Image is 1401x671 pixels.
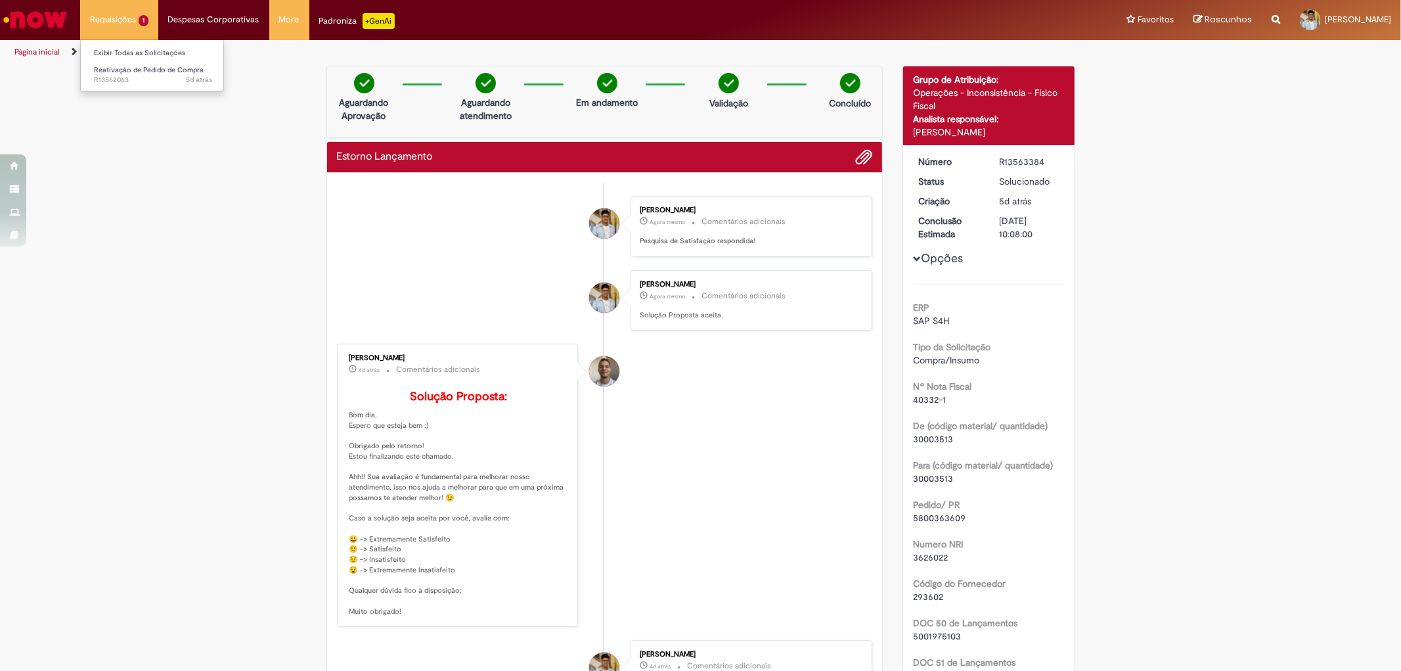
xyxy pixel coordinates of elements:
span: 1 [139,15,148,26]
span: Agora mesmo [650,218,685,226]
span: Rascunhos [1205,13,1252,26]
b: Nº Nota Fiscal [913,381,971,392]
dt: Status [908,175,989,188]
time: 25/09/2025 16:58:55 [650,662,671,670]
span: 5001975103 [913,630,961,642]
ul: Requisições [80,39,224,91]
b: De (código material/ quantidade) [913,420,1048,432]
b: Código do Fornecedor [913,578,1006,590]
small: Comentários adicionais [701,216,786,227]
span: [PERSON_NAME] [1325,14,1391,25]
span: 40332-1 [913,394,946,405]
span: 30003513 [913,433,953,445]
span: 4d atrás [359,366,380,374]
img: check-circle-green.png [719,73,739,93]
img: check-circle-green.png [840,73,860,93]
b: ERP [913,302,929,313]
div: Analista responsável: [913,112,1065,126]
p: Bom dia, Espero que esteja bem :) Obrigado pelo retorno! Estou finalizando este chamado. Ahh!! Su... [349,390,568,616]
div: [PERSON_NAME] [640,651,858,659]
span: Compra/Insumo [913,354,979,366]
span: 30003513 [913,473,953,484]
span: Reativação de Pedido de Compra [94,65,204,75]
p: Validação [709,97,748,110]
span: Despesas Corporativas [168,13,259,26]
span: Agora mesmo [650,292,685,300]
dt: Número [908,155,989,168]
a: Exibir Todas as Solicitações [81,46,225,60]
p: +GenAi [363,13,395,29]
b: Numero NRI [913,538,963,550]
div: Erick Dias [589,283,619,313]
a: Aberto R13562063 : Reativação de Pedido de Compra [81,63,225,87]
div: Operações - Inconsistência - Físico Fiscal [913,86,1065,112]
span: 4d atrás [650,662,671,670]
p: Aguardando atendimento [454,96,518,122]
span: 293602 [913,591,943,603]
div: [PERSON_NAME] [640,281,858,289]
div: Joziano De Jesus Oliveira [589,356,619,386]
div: Solucionado [999,175,1060,188]
span: 5d atrás [186,75,212,85]
div: Padroniza [319,13,395,29]
span: More [279,13,300,26]
div: Grupo de Atribuição: [913,73,1065,86]
b: DOC 50 de Lançamentos [913,617,1017,629]
p: Aguardando Aprovação [332,96,396,122]
img: check-circle-green.png [597,73,617,93]
p: Solução Proposta aceita. [640,310,858,321]
img: ServiceNow [1,7,69,33]
span: 5d atrás [999,195,1031,207]
time: 24/09/2025 10:19:53 [186,75,212,85]
time: 29/09/2025 09:48:29 [650,292,685,300]
div: R13563384 [999,155,1060,168]
p: Pesquisa de Satisfação respondida! [640,236,858,246]
span: 5800363609 [913,512,966,524]
p: Em andamento [576,96,638,109]
b: Solução Proposta: [410,389,507,404]
b: DOC 51 de Lançamentos [913,657,1015,668]
img: check-circle-green.png [476,73,496,93]
b: Pedido/ PR [913,499,960,511]
span: Requisições [90,13,136,26]
div: 24/09/2025 14:46:32 [999,195,1060,208]
div: [PERSON_NAME] [913,126,1065,139]
a: Rascunhos [1193,14,1252,26]
ul: Trilhas de página [10,40,924,64]
div: Erick Dias [589,208,619,239]
div: [DATE] 10:08:00 [999,214,1060,241]
span: SAP S4H [913,315,949,327]
span: Favoritos [1138,13,1174,26]
b: Tipo da Solicitação [913,341,990,353]
span: 3626022 [913,551,948,563]
time: 26/09/2025 08:43:22 [359,366,380,374]
time: 24/09/2025 14:46:32 [999,195,1031,207]
b: Para (código material/ quantidade) [913,459,1053,471]
dt: Criação [908,195,989,208]
div: [PERSON_NAME] [349,354,568,362]
div: [PERSON_NAME] [640,206,858,214]
span: R13562063 [94,75,212,85]
time: 29/09/2025 09:48:41 [650,218,685,226]
small: Comentários adicionais [701,290,786,302]
button: Adicionar anexos [855,149,872,166]
p: Concluído [829,97,871,110]
a: Página inicial [14,47,60,57]
small: Comentários adicionais [397,364,481,375]
img: check-circle-green.png [354,73,374,93]
h2: Estorno Lançamento Histórico de tíquete [337,151,433,163]
dt: Conclusão Estimada [908,214,989,241]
